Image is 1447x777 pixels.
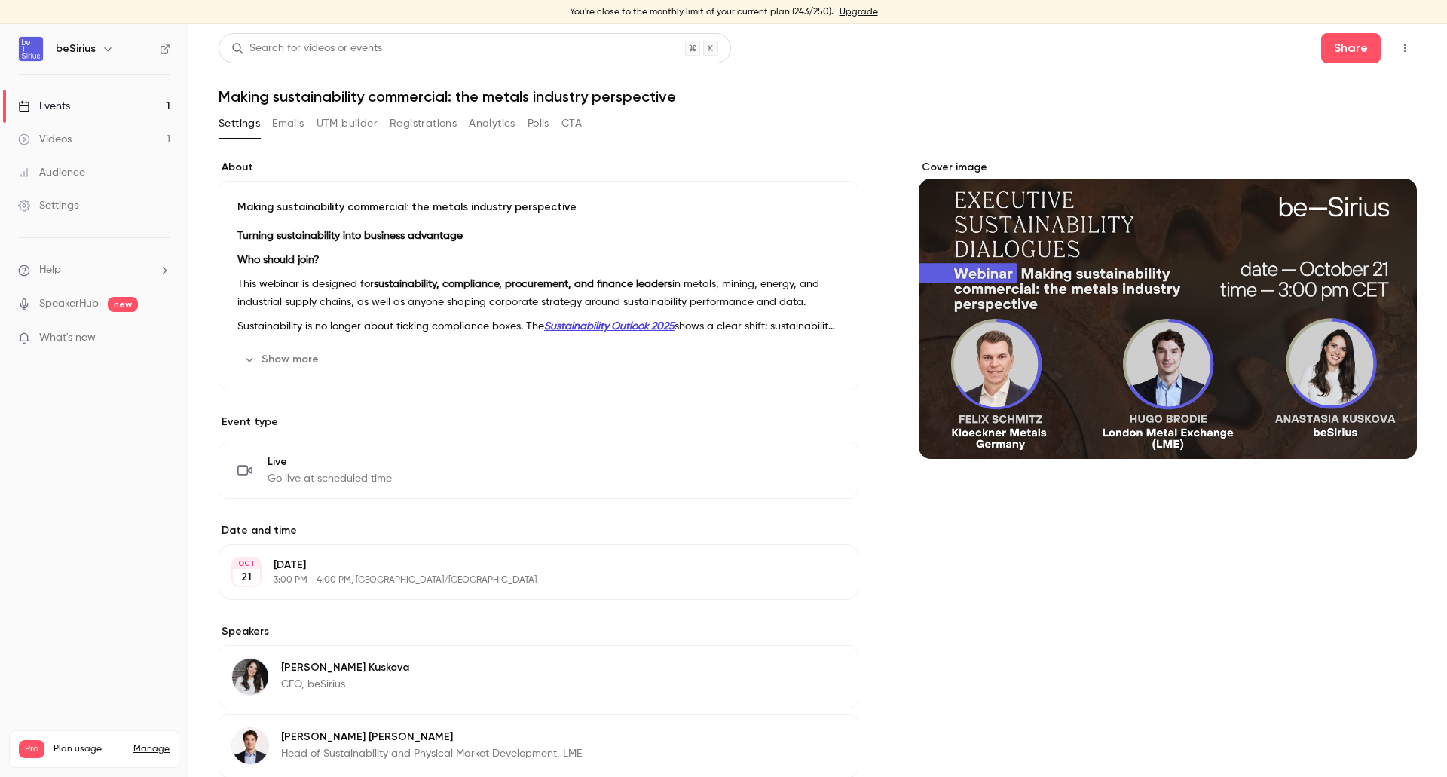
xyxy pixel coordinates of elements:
[54,743,124,755] span: Plan usage
[237,275,840,311] p: This webinar is designed for in metals, mining, energy, and industrial supply chains, as well as ...
[19,740,44,758] span: Pro
[268,454,392,470] span: Live
[241,570,252,585] p: 21
[274,574,779,586] p: 3:00 PM - 4:00 PM, [GEOGRAPHIC_DATA]/[GEOGRAPHIC_DATA]
[237,255,320,265] strong: Who should join?
[19,37,43,61] img: beSirius
[18,198,78,213] div: Settings
[281,730,582,745] p: [PERSON_NAME] [PERSON_NAME]
[544,321,675,332] a: Sustainability Outlook 2025
[232,659,268,695] img: Anastasia Kuskova
[919,160,1417,175] label: Cover image
[237,200,840,215] p: Making sustainability commercial: the metals industry perspective
[390,112,457,136] button: Registrations
[274,558,779,573] p: [DATE]
[231,41,382,57] div: Search for videos or events
[237,347,328,372] button: Show more
[39,296,99,312] a: SpeakerHub
[18,262,170,278] li: help-dropdown-opener
[374,279,672,289] strong: sustainability, compliance, procurement, and finance leaders
[219,624,858,639] label: Speakers
[919,160,1417,459] section: Cover image
[219,523,858,538] label: Date and time
[18,99,70,114] div: Events
[281,677,409,692] p: CEO, beSirius
[237,317,840,335] p: Sustainability is no longer about ticking compliance boxes. The shows a clear shift: sustainabili...
[108,297,138,312] span: new
[281,660,409,675] p: [PERSON_NAME] Kuskova
[219,160,858,175] label: About
[469,112,515,136] button: Analytics
[272,112,304,136] button: Emails
[237,231,463,241] strong: Turning sustainability into business advantage
[232,728,268,764] img: Hugo Brodie
[233,558,260,569] div: OCT
[219,645,858,708] div: Anastasia Kuskova[PERSON_NAME] KuskovaCEO, beSirius
[56,41,96,57] h6: beSirius
[840,6,878,18] a: Upgrade
[39,330,96,346] span: What's new
[281,746,582,761] p: Head of Sustainability and Physical Market Development, LME
[1321,33,1381,63] button: Share
[39,262,61,278] span: Help
[133,743,170,755] a: Manage
[317,112,378,136] button: UTM builder
[268,471,392,486] span: Go live at scheduled time
[18,132,72,147] div: Videos
[528,112,549,136] button: Polls
[18,165,85,180] div: Audience
[219,415,858,430] p: Event type
[219,87,1417,106] h1: Making sustainability commercial: the metals industry perspective
[219,112,260,136] button: Settings
[561,112,582,136] button: CTA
